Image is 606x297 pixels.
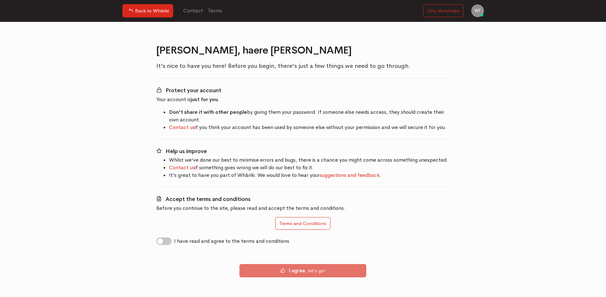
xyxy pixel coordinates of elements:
[169,109,247,115] b: Don't share it with other people
[174,237,289,245] label: I have read and agree to the terms and conditions
[156,61,450,70] p: It's nice to have you here! Before you begin, there's just a few things we need to go through.
[156,204,450,212] p: Before you continue to the site, please read and accept the terms and conditions.
[156,96,450,103] p: Your account is .
[122,4,173,17] a: Back to Whāriki
[166,87,221,94] b: Protect your account
[156,45,450,56] h2: [PERSON_NAME], haere [PERSON_NAME]
[169,164,195,171] a: Contact us
[169,171,450,179] li: It's great to have you part of Whāriki. We would love to hear your .
[169,124,450,131] li: if you think your account has been used by someone else without your permission and we will secur...
[275,217,330,230] button: Terms and Conditions
[169,108,450,124] li: by giving them your password. If someone else needs access, they should create their own account.
[320,172,380,178] a: suggestions and feedback
[181,4,205,18] a: Contact
[169,164,450,171] li: if something goes wrong we will do our best to fix it.
[169,156,450,164] li: Whilst we've done our best to minimise errors and bugs, there is a chance you might come across s...
[239,264,366,277] button: I agree, let's go!
[423,4,464,17] a: Ohu Motuhake
[166,148,207,155] b: Help us improve
[205,4,225,18] a: Terms
[169,124,195,131] a: Contact us
[166,196,251,203] b: Accept the terms and conditions
[471,4,484,17] a: WF
[289,268,305,274] b: I agree
[191,96,218,103] b: just for you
